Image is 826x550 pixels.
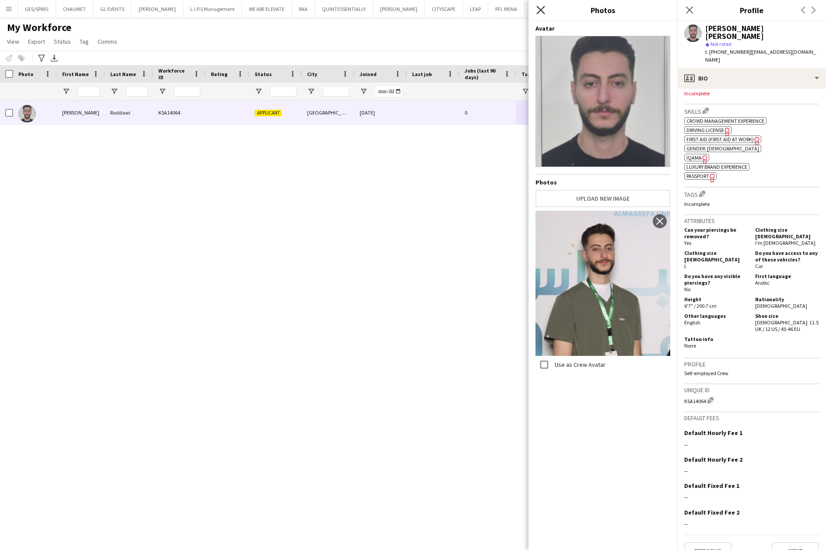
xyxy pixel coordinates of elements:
[255,71,272,77] span: Status
[686,127,724,133] span: Driving License
[412,71,432,77] span: Last job
[255,87,262,95] button: Open Filter Menu
[126,86,148,97] input: Last Name Filter Input
[686,154,702,161] span: IQAMA
[684,441,819,449] div: --
[684,396,819,404] div: KSA14064
[535,178,670,186] h4: Photos
[488,0,525,17] button: PFL MENA
[465,67,500,80] span: Jobs (last 90 days)
[94,36,121,47] a: Comms
[110,87,118,95] button: Open Filter Menu
[755,279,770,286] span: Arabic
[684,336,748,342] h5: Tattoo info
[62,87,70,95] button: Open Filter Menu
[684,342,696,349] span: None
[302,101,354,125] div: [GEOGRAPHIC_DATA]
[755,263,763,269] span: Car
[255,110,282,116] span: Applicant
[684,482,739,490] h3: Default Fixed Fee 1
[684,370,819,376] p: Self-employed Crew
[7,21,71,34] span: My Workforce
[93,0,132,17] button: GL EVENTS
[677,4,826,16] h3: Profile
[684,313,748,319] h5: Other languages
[49,53,59,63] app-action-btn: Export XLSX
[535,24,670,32] h4: Avatar
[684,467,819,475] div: --
[62,71,89,77] span: First Name
[755,296,819,303] h5: Nationality
[535,36,670,167] img: Crew avatar
[684,263,687,269] span: L
[684,189,819,198] h3: Tags
[755,273,819,279] h5: First language
[684,456,742,463] h3: Default Hourly Fee 2
[98,38,117,45] span: Comms
[755,240,815,246] span: I'm [DEMOGRAPHIC_DATA]
[684,201,819,207] p: Incomplete
[684,386,819,394] h3: Unique ID
[78,86,100,97] input: First Name Filter Input
[57,101,105,125] div: [PERSON_NAME]
[684,226,748,240] h5: Can your piercings be removed?
[705,49,751,55] span: t. [PHONE_NUMBER]
[535,190,670,207] button: Upload new image
[354,101,407,125] div: [DATE]
[686,118,764,124] span: Crowd management experience
[307,87,315,95] button: Open Filter Menu
[270,86,297,97] input: Status Filter Input
[54,38,71,45] span: Status
[553,360,605,368] label: Use as Crew Avatar
[684,493,819,501] div: --
[677,68,826,89] div: Bio
[684,240,691,246] span: Yes
[684,273,748,286] h5: Do you have any visible piercings?
[755,319,819,332] span: [DEMOGRAPHIC_DATA]: 11.5 UK / 12 US / 45-46 EU
[375,86,402,97] input: Joined Filter Input
[242,0,292,17] button: WE ARE ELEVATE
[36,53,47,63] app-action-btn: Advanced filters
[459,101,516,125] div: 0
[521,71,533,77] span: Tags
[3,36,23,47] a: View
[153,101,206,125] div: KSA14064
[684,90,819,97] p: Incomplete
[105,101,153,125] div: Raddawi
[684,296,748,303] h5: Height
[158,67,190,80] span: Workforce ID
[686,164,747,170] span: Luxury brand experience
[7,38,19,45] span: View
[684,319,700,326] span: English
[18,0,56,17] button: GES/SPIRO
[50,36,74,47] a: Status
[684,520,819,528] div: --
[56,0,93,17] button: CHAUMET
[755,313,819,319] h5: Shoe size
[183,0,242,17] button: L.I.P.S Management
[684,303,717,309] span: 6'7" / 200.7 cm
[686,136,754,143] span: First Aid (First Aid At Work)
[80,38,89,45] span: Tag
[684,286,690,292] span: No
[684,217,819,225] h3: Attributes
[373,0,425,17] button: [PERSON_NAME]
[110,71,136,77] span: Last Name
[684,360,819,368] h3: Profile
[315,0,373,17] button: QUINTESSENTIALLY
[755,226,819,240] h5: Clothing size [DEMOGRAPHIC_DATA]
[174,86,200,97] input: Workforce ID Filter Input
[132,0,183,17] button: [PERSON_NAME]
[521,87,529,95] button: Open Filter Menu
[360,71,377,77] span: Joined
[158,87,166,95] button: Open Filter Menu
[705,24,819,40] div: [PERSON_NAME] [PERSON_NAME]
[525,0,560,17] button: KAHOOT
[684,106,819,115] h3: Skills
[684,429,742,437] h3: Default Hourly Fee 1
[755,250,819,263] h5: Do you have access to any of these vehicles?
[684,250,748,263] h5: Clothing size [DEMOGRAPHIC_DATA]
[307,71,317,77] span: City
[710,41,731,47] span: Not rated
[684,414,819,422] h3: Default fees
